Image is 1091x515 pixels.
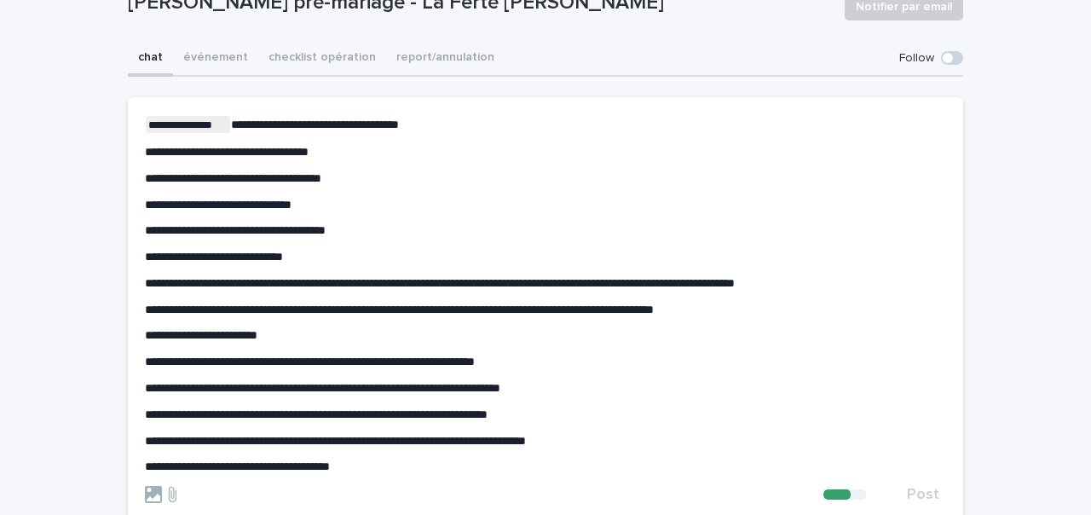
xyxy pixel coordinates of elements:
span: Post [907,487,939,502]
button: événement [173,41,258,77]
button: Post [900,487,946,502]
p: Follow [899,51,934,66]
div: null [823,489,900,500]
button: chat [128,41,173,77]
button: report/annulation [386,41,505,77]
button: checklist opération [258,41,386,77]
